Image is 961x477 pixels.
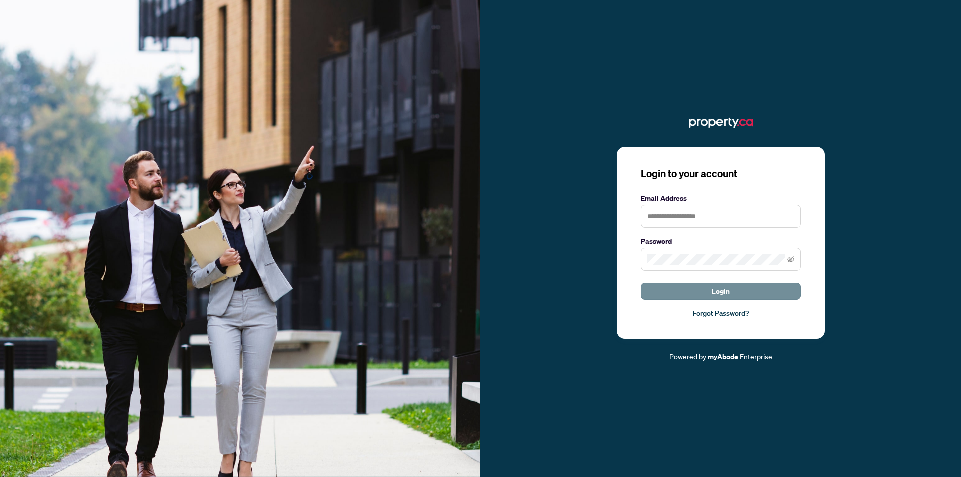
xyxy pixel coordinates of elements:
[641,193,801,204] label: Email Address
[712,283,730,299] span: Login
[787,256,794,263] span: eye-invisible
[641,236,801,247] label: Password
[708,351,738,362] a: myAbode
[740,352,772,361] span: Enterprise
[641,283,801,300] button: Login
[669,352,706,361] span: Powered by
[641,308,801,319] a: Forgot Password?
[689,115,753,131] img: ma-logo
[641,167,801,181] h3: Login to your account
